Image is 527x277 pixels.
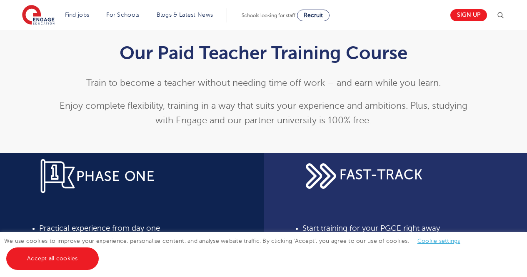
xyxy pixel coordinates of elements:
[106,12,139,18] a: For Schools
[157,12,213,18] a: Blogs & Latest News
[242,12,295,18] span: Schools looking for staff
[22,5,55,26] img: Engage Education
[65,12,90,18] a: Find jobs
[86,78,441,88] span: Train to become a teacher without needing time off work – and earn while you learn.
[39,224,160,232] span: Practical experience from day one
[302,224,440,232] span: Start training for your PGCE right away
[340,168,422,182] span: FAST-TRACK
[450,9,487,21] a: Sign up
[4,238,469,262] span: We use cookies to improve your experience, personalise content, and analyse website traffic. By c...
[60,101,467,125] span: Enjoy complete flexibility, training in a way that suits your experience and ambitions. Plus, stu...
[6,247,99,270] a: Accept all cookies
[76,170,155,184] span: PHASE ONE
[59,42,468,63] h1: Our Paid Teacher Training Course
[304,12,323,18] span: Recruit
[297,10,330,21] a: Recruit
[417,238,460,244] a: Cookie settings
